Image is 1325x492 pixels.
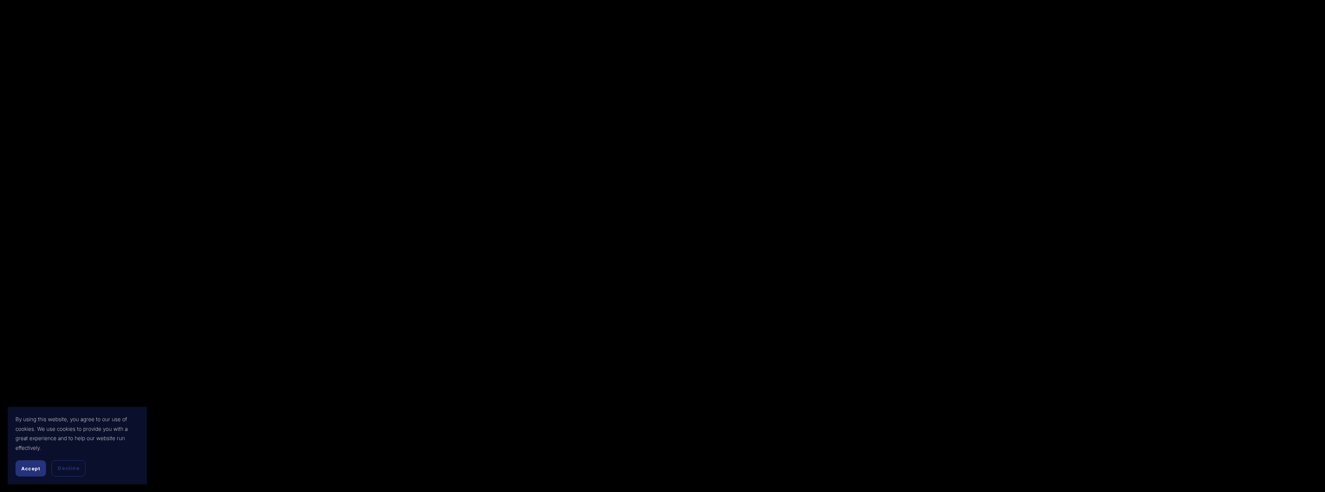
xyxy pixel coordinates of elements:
span: Decline [58,465,79,472]
button: Decline [51,460,85,477]
button: Accept [15,460,46,477]
span: Accept [21,466,40,471]
p: By using this website, you agree to our use of cookies. We use cookies to provide you with a grea... [15,415,139,453]
section: Cookie banner [8,407,147,484]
